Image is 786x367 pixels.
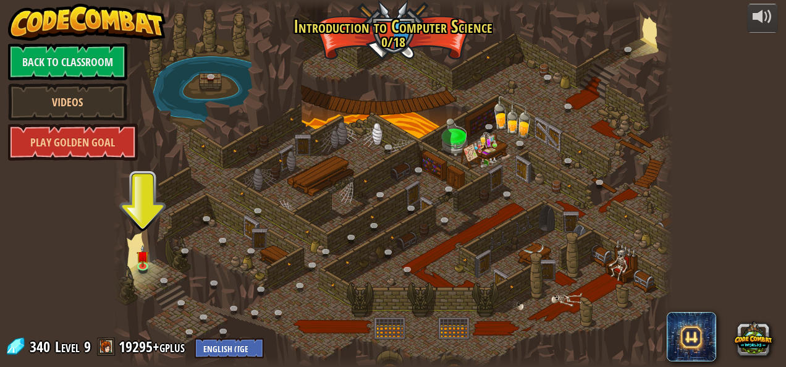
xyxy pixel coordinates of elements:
[747,4,778,33] button: Adjust volume
[84,337,91,356] span: 9
[8,4,166,41] img: CodeCombat - Learn how to code by playing a game
[30,337,54,356] span: 340
[8,124,138,161] a: Play Golden Goal
[8,43,127,80] a: Back to Classroom
[119,337,188,356] a: 19295+gplus
[8,83,127,120] a: Videos
[55,337,80,357] span: Level
[137,245,150,267] img: level-banner-unstarted.png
